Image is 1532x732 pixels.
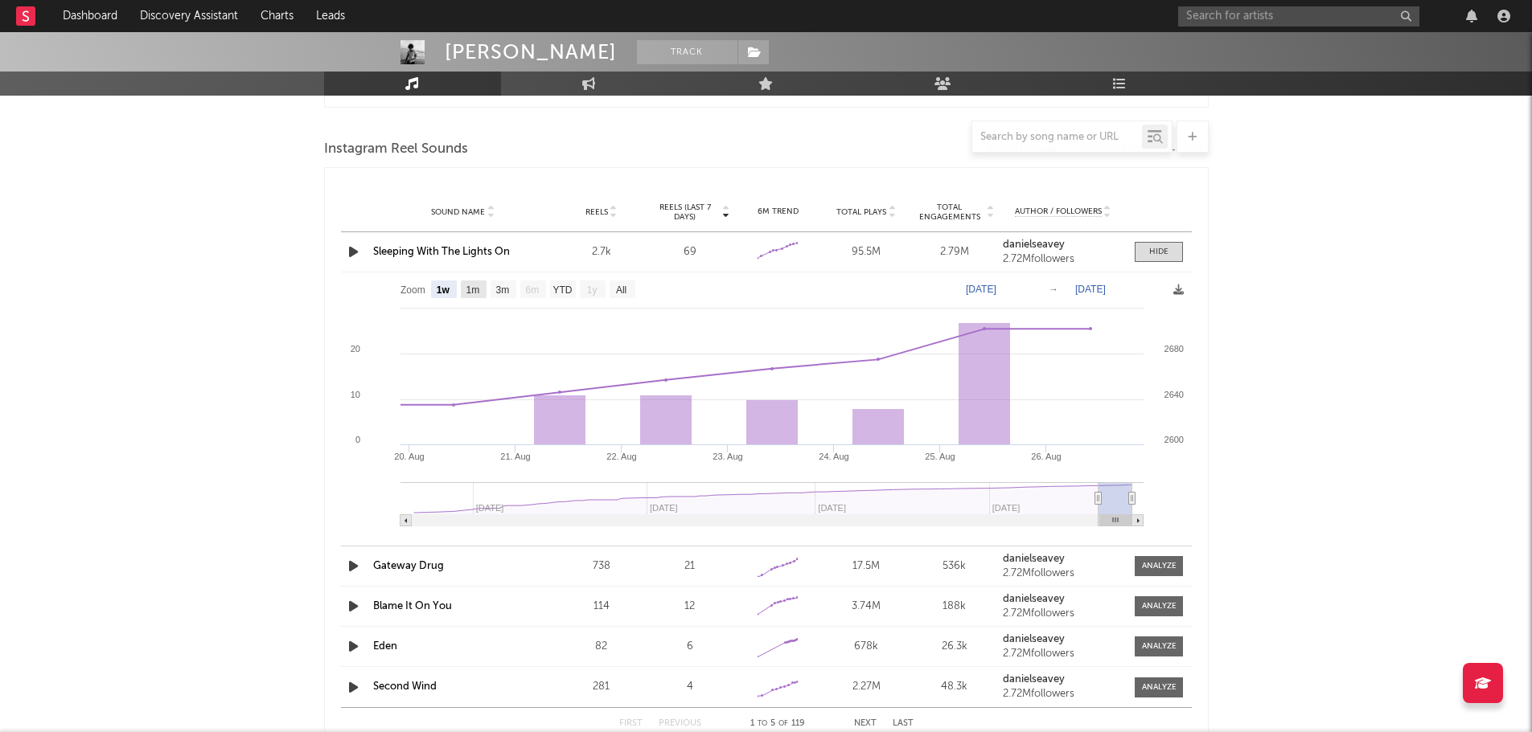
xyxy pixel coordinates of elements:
[1164,390,1183,399] text: 2640
[650,679,730,695] div: 4
[1003,254,1123,265] div: 2.72M followers
[355,435,359,444] text: 0
[1015,207,1102,217] span: Author / Followers
[914,639,995,655] div: 26.3k
[972,131,1142,144] input: Search by song name or URL
[561,244,642,260] div: 2.7k
[552,284,572,296] text: YTD
[1003,594,1065,604] strong: danielseavey
[914,679,995,695] div: 48.3k
[826,679,906,695] div: 2.27M
[619,719,643,728] button: First
[1031,452,1061,461] text: 26. Aug
[1003,634,1065,644] strong: danielseavey
[854,719,877,728] button: Next
[650,558,730,575] div: 21
[1003,239,1123,251] a: danielseavey
[1003,648,1123,660] div: 2.72M followers
[561,558,642,575] div: 738
[914,599,995,615] div: 188k
[1003,674,1123,685] a: danielseavey
[659,719,701,728] button: Previous
[615,284,626,296] text: All
[350,344,359,354] text: 20
[826,558,906,575] div: 17.5M
[778,720,788,727] span: of
[1164,435,1183,444] text: 2600
[445,40,617,64] div: [PERSON_NAME]
[1075,284,1106,295] text: [DATE]
[637,40,737,64] button: Track
[914,244,995,260] div: 2.79M
[1003,594,1123,605] a: danielseavey
[650,639,730,655] div: 6
[650,202,721,222] span: Reels (last 7 days)
[1178,6,1419,27] input: Search for artists
[394,452,424,461] text: 20. Aug
[650,244,730,260] div: 69
[373,681,437,692] a: Second Wind
[1003,554,1065,564] strong: danielseavey
[436,284,450,296] text: 1w
[1003,608,1123,620] div: 2.72M followers
[836,207,886,217] span: Total Plays
[373,561,444,571] a: Gateway Drug
[758,720,767,727] span: to
[826,599,906,615] div: 3.74M
[1003,674,1065,685] strong: danielseavey
[495,284,509,296] text: 3m
[1003,689,1123,700] div: 2.72M followers
[561,679,642,695] div: 281
[925,452,955,461] text: 25. Aug
[713,452,742,461] text: 23. Aug
[350,390,359,399] text: 10
[585,207,608,217] span: Reels
[373,247,510,257] a: Sleeping With The Lights On
[1003,554,1123,565] a: danielseavey
[914,202,985,222] span: Total Engagements
[966,284,996,295] text: [DATE]
[500,452,530,461] text: 21. Aug
[606,452,636,461] text: 22. Aug
[1003,239,1065,250] strong: danielseavey
[525,284,539,296] text: 6m
[819,452,848,461] text: 24. Aug
[914,558,995,575] div: 536k
[650,599,730,615] div: 12
[431,207,485,217] span: Sound Name
[1003,568,1123,579] div: 2.72M followers
[1049,284,1058,295] text: →
[561,639,642,655] div: 82
[373,601,452,611] a: Blame It On You
[738,206,819,218] div: 6M Trend
[400,284,425,296] text: Zoom
[373,641,397,652] a: Eden
[586,284,597,296] text: 1y
[1003,634,1123,645] a: danielseavey
[1164,344,1183,354] text: 2680
[466,284,479,296] text: 1m
[826,244,906,260] div: 95.5M
[893,719,914,728] button: Last
[561,599,642,615] div: 114
[826,639,906,655] div: 678k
